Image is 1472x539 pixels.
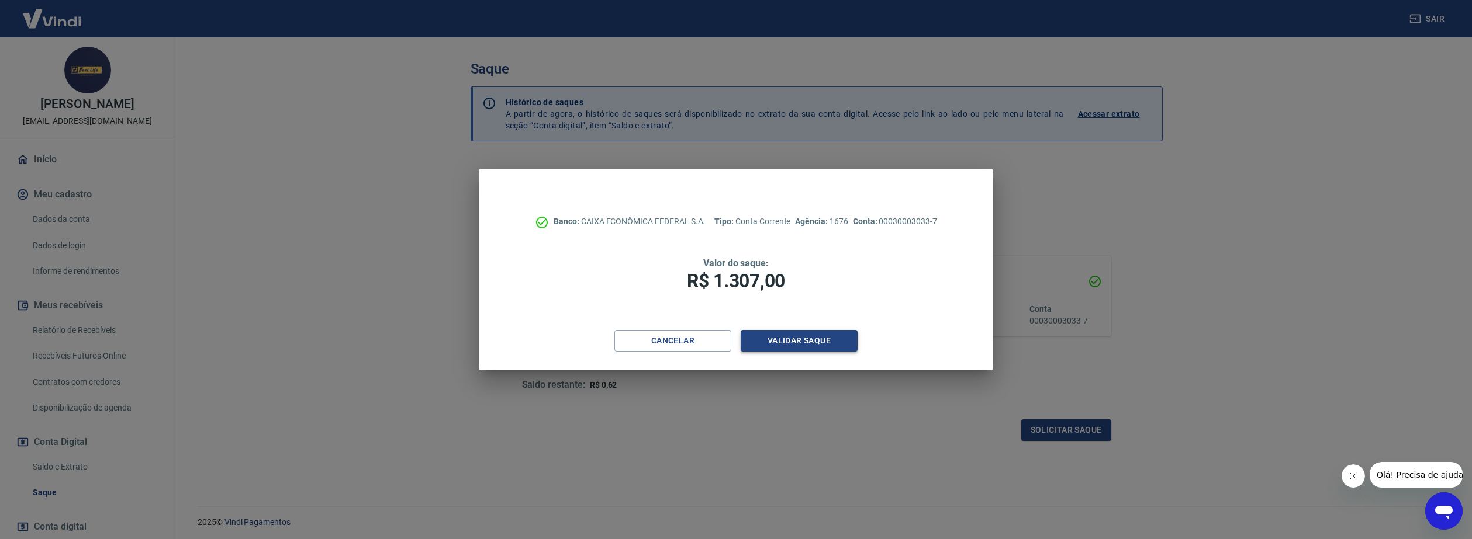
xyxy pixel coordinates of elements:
p: CAIXA ECONÔMICA FEDERAL S.A. [554,215,705,228]
p: 00030003033-7 [853,215,937,228]
button: Validar saque [741,330,858,352]
span: Valor do saque: [703,258,769,269]
span: Tipo: [714,217,735,226]
span: R$ 1.307,00 [687,270,785,292]
p: 1676 [795,215,848,228]
iframe: Botão para abrir a janela de mensagens [1425,492,1463,530]
span: Conta: [853,217,879,226]
iframe: Fechar mensagem [1342,464,1365,488]
p: Conta Corrente [714,215,790,228]
span: Banco: [554,217,581,226]
span: Olá! Precisa de ajuda? [7,8,98,18]
span: Agência: [795,217,830,226]
iframe: Mensagem da empresa [1370,462,1463,488]
button: Cancelar [614,330,731,352]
